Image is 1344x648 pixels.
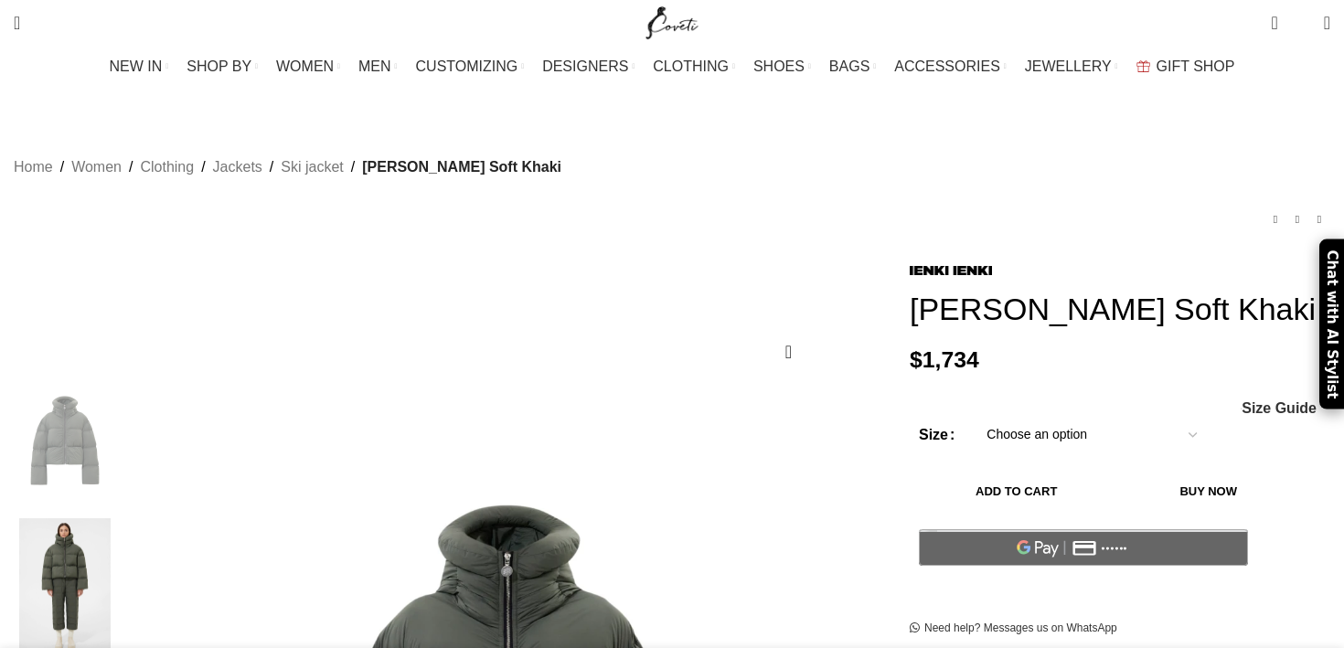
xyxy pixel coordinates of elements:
a: Ski jacket [281,155,343,179]
a: SHOES [753,48,811,85]
bdi: 1,734 [910,347,979,372]
span: NEW IN [110,58,163,75]
span: DESIGNERS [542,58,628,75]
span: 0 [1296,18,1309,32]
span: WOMEN [276,58,334,75]
text: •••••• [1102,541,1129,556]
a: MEN [358,48,397,85]
span: GIFT SHOP [1157,58,1235,75]
span: [PERSON_NAME] Soft Khaki [362,155,561,179]
span: SHOES [753,58,805,75]
a: Next product [1308,208,1330,230]
span: 0 [1273,9,1286,23]
img: GiftBag [1136,60,1150,72]
a: Home [14,155,53,179]
a: Site logo [642,14,703,29]
a: Previous product [1264,208,1286,230]
a: GIFT SHOP [1136,48,1235,85]
a: ACCESSORIES [894,48,1007,85]
button: Pay with GPay [919,529,1248,566]
span: MEN [358,58,391,75]
span: JEWELLERY [1025,58,1112,75]
a: NEW IN [110,48,169,85]
nav: Breadcrumb [14,155,561,179]
a: SHOP BY [187,48,258,85]
a: Women [71,155,122,179]
a: BAGS [829,48,876,85]
a: Size Guide [1241,401,1317,416]
span: ACCESSORIES [894,58,1000,75]
span: $ [910,347,923,372]
img: Ienki Ienki Kenny Jacket Soft Khaki scaled83660 nobg [9,372,121,509]
img: Ienki Ienki [910,266,992,276]
span: CLOTHING [653,58,729,75]
a: CLOTHING [653,48,735,85]
div: Main navigation [5,48,1339,85]
button: Add to cart [919,473,1114,511]
a: JEWELLERY [1025,48,1118,85]
label: Size [919,423,955,447]
span: SHOP BY [187,58,251,75]
a: CUSTOMIZING [416,48,525,85]
div: My Wishlist [1292,5,1310,41]
a: Clothing [140,155,194,179]
a: Jackets [213,155,262,179]
a: DESIGNERS [542,48,635,85]
h1: [PERSON_NAME] Soft Khaki [910,291,1330,328]
span: BAGS [829,58,869,75]
a: WOMEN [276,48,340,85]
span: Size Guide [1242,401,1317,416]
iframe: Secure payment input frame [915,576,1252,578]
a: 0 [1262,5,1286,41]
button: Buy now [1123,473,1294,511]
a: Need help? Messages us on WhatsApp [910,621,1117,636]
a: Search [5,5,29,41]
span: CUSTOMIZING [416,58,518,75]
